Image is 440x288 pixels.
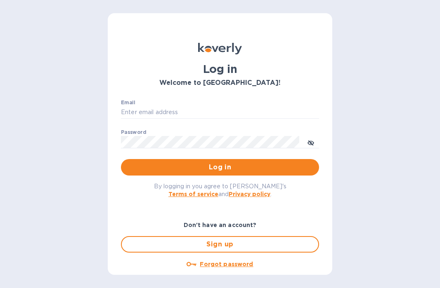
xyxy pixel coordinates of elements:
[121,63,319,76] h1: Log in
[200,261,253,267] u: Forgot password
[121,79,319,87] h3: Welcome to [GEOGRAPHIC_DATA]!
[184,222,257,228] b: Don't have an account?
[121,159,319,176] button: Log in
[128,162,312,172] span: Log in
[198,43,242,54] img: Koverly
[121,106,319,119] input: Enter email address
[154,183,286,197] span: By logging in you agree to [PERSON_NAME]'s and .
[121,101,135,105] label: Email
[121,130,146,135] label: Password
[168,191,218,197] a: Terms of service
[229,191,270,197] a: Privacy policy
[121,236,319,253] button: Sign up
[303,134,319,150] button: toggle password visibility
[128,239,312,249] span: Sign up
